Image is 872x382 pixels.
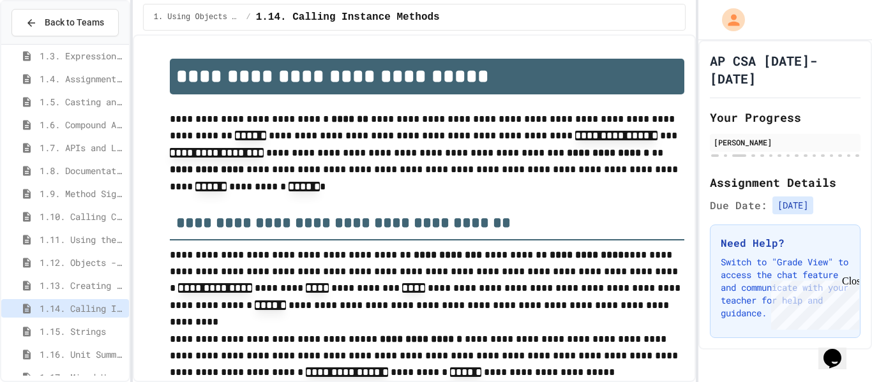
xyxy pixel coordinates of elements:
[721,256,850,320] p: Switch to "Grade View" to access the chat feature and communicate with your teacher for help and ...
[40,118,124,131] span: 1.6. Compound Assignment Operators
[40,256,124,269] span: 1.12. Objects - Instances of Classes
[40,302,124,315] span: 1.14. Calling Instance Methods
[709,5,748,34] div: My Account
[40,49,124,62] span: 1.3. Expressions and Output [New]
[40,233,124,246] span: 1.11. Using the Math Class
[5,5,88,81] div: Chat with us now!Close
[772,196,813,214] span: [DATE]
[40,141,124,154] span: 1.7. APIs and Libraries
[710,108,861,126] h2: Your Progress
[40,210,124,223] span: 1.10. Calling Class Methods
[721,235,850,251] h3: Need Help?
[710,198,767,213] span: Due Date:
[154,12,241,22] span: 1. Using Objects and Methods
[710,52,861,87] h1: AP CSA [DATE]-[DATE]
[40,164,124,177] span: 1.8. Documentation with Comments and Preconditions
[710,173,861,191] h2: Assignment Details
[40,72,124,85] span: 1.4. Assignment and Input
[40,325,124,338] span: 1.15. Strings
[256,10,440,25] span: 1.14. Calling Instance Methods
[40,348,124,361] span: 1.16. Unit Summary 1a (1.1-1.6)
[11,9,119,36] button: Back to Teams
[40,95,124,108] span: 1.5. Casting and Ranges of Values
[40,187,124,200] span: 1.9. Method Signatures
[766,275,859,330] iframe: chat widget
[246,12,250,22] span: /
[714,136,857,148] div: [PERSON_NAME]
[45,16,104,29] span: Back to Teams
[818,331,859,369] iframe: chat widget
[40,279,124,292] span: 1.13. Creating and Initializing Objects: Constructors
